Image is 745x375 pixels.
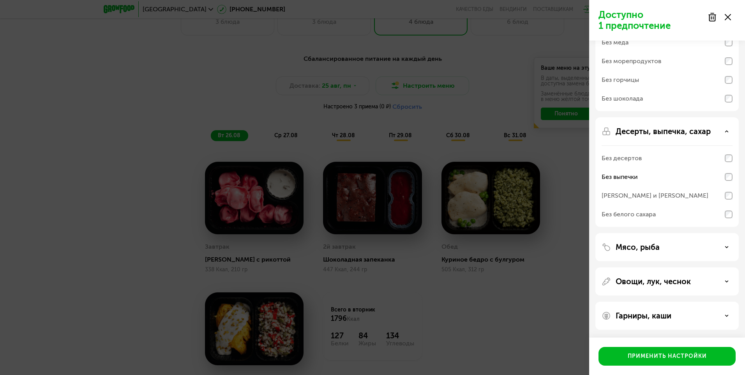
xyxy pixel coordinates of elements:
p: Доступно 1 предпочтение [598,9,703,31]
div: Применить настройки [628,352,707,360]
div: Без шоколада [602,94,643,103]
div: Без белого сахара [602,210,656,219]
div: Без меда [602,38,628,47]
p: Мясо, рыба [616,242,660,252]
div: Без горчицы [602,75,639,85]
div: Без морепродуктов [602,57,661,66]
p: Десерты, выпечка, сахар [616,127,711,136]
div: Без десертов [602,154,642,163]
div: Без выпечки [602,172,638,182]
button: Применить настройки [598,347,736,366]
p: Овощи, лук, чеснок [616,277,691,286]
div: [PERSON_NAME] и [PERSON_NAME] [602,191,708,200]
p: Гарниры, каши [616,311,671,320]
